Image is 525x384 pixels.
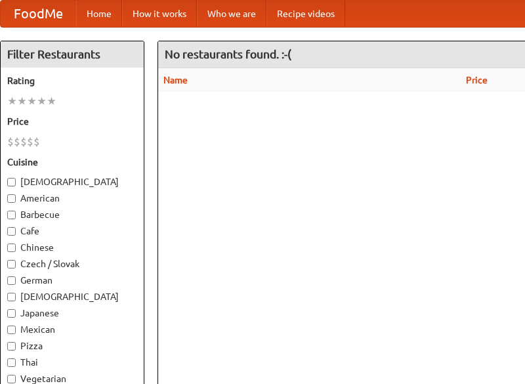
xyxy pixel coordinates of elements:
li: $ [27,135,33,149]
h4: Filter Restaurants [1,41,144,68]
a: How it works [122,1,197,27]
li: $ [33,135,40,149]
label: Barbecue [7,208,137,221]
label: Czech / Slovak [7,257,137,270]
label: [DEMOGRAPHIC_DATA] [7,290,137,303]
li: $ [14,135,20,149]
input: German [7,276,16,285]
input: Barbecue [7,211,16,219]
input: Japanese [7,309,16,318]
li: ★ [37,94,47,108]
label: Japanese [7,307,137,320]
li: ★ [17,94,27,108]
label: [DEMOGRAPHIC_DATA] [7,175,137,188]
a: Price [466,75,488,85]
input: [DEMOGRAPHIC_DATA] [7,293,16,301]
a: Name [163,75,188,85]
a: Home [76,1,122,27]
input: Pizza [7,342,16,351]
input: Czech / Slovak [7,260,16,268]
label: Pizza [7,339,137,352]
a: Who we are [197,1,266,27]
a: FoodMe [1,1,76,27]
li: ★ [7,94,17,108]
label: Cafe [7,224,137,238]
label: Thai [7,356,137,369]
input: Thai [7,358,16,367]
input: Vegetarian [7,375,16,383]
ng-pluralize: No restaurants found. :-( [165,48,291,60]
input: Chinese [7,244,16,252]
input: Cafe [7,227,16,236]
h5: Rating [7,74,137,87]
h5: Price [7,115,137,128]
label: Chinese [7,241,137,254]
input: American [7,194,16,203]
h5: Cuisine [7,156,137,169]
label: German [7,274,137,287]
input: Mexican [7,326,16,334]
label: Mexican [7,323,137,336]
li: ★ [47,94,56,108]
input: [DEMOGRAPHIC_DATA] [7,178,16,186]
li: $ [7,135,14,149]
a: Recipe videos [266,1,345,27]
li: ★ [27,94,37,108]
li: $ [20,135,27,149]
label: American [7,192,137,205]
